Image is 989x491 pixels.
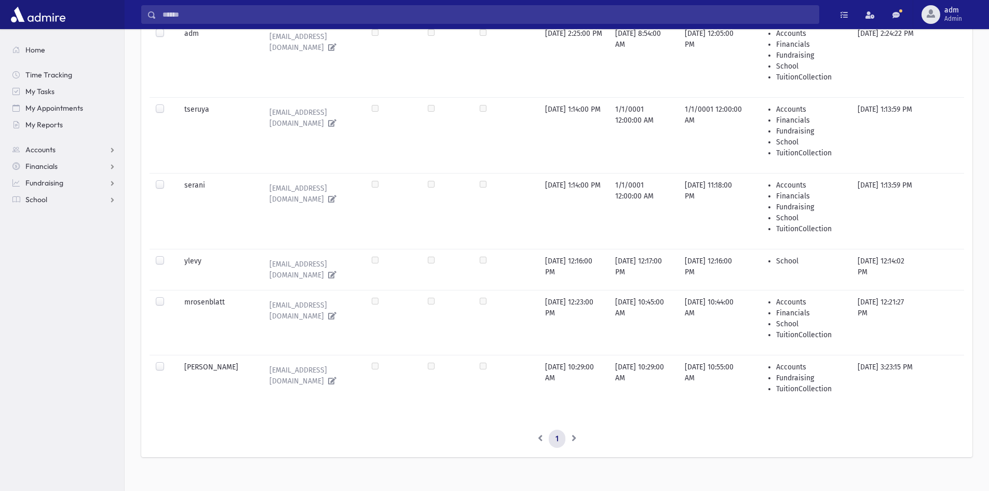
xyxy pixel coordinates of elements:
[539,21,609,97] td: [DATE] 2:25:00 PM
[776,61,845,72] li: School
[609,249,678,290] td: [DATE] 12:17:00 PM
[261,180,359,208] a: [EMAIL_ADDRESS][DOMAIN_NAME]
[25,195,47,204] span: School
[261,28,359,56] a: [EMAIL_ADDRESS][DOMAIN_NAME]
[178,21,255,97] td: adm
[156,5,819,24] input: Search
[539,290,609,355] td: [DATE] 12:23:00 PM
[679,21,750,97] td: [DATE] 12:05:00 PM
[776,137,845,148] li: School
[609,290,678,355] td: [DATE] 10:45:00 AM
[178,290,255,355] td: mrosenblatt
[609,97,678,173] td: 1/1/0001 12:00:00 AM
[25,162,58,171] span: Financials
[851,97,921,173] td: [DATE] 1:13:59 PM
[4,83,124,100] a: My Tasks
[776,115,845,126] li: Financials
[776,126,845,137] li: Fundraising
[8,4,68,25] img: AdmirePro
[549,430,565,448] a: 1
[776,362,845,373] li: Accounts
[178,173,255,249] td: serani
[261,297,359,325] a: [EMAIL_ADDRESS][DOMAIN_NAME]
[776,297,845,308] li: Accounts
[4,158,124,175] a: Financials
[4,175,124,191] a: Fundraising
[776,39,845,50] li: Financials
[679,290,750,355] td: [DATE] 10:44:00 AM
[776,180,845,191] li: Accounts
[851,21,921,97] td: [DATE] 2:24:22 PM
[851,173,921,249] td: [DATE] 1:13:59 PM
[776,72,845,83] li: TuitionCollection
[776,191,845,202] li: Financials
[776,28,845,39] li: Accounts
[178,249,255,290] td: ylevy
[178,355,255,409] td: [PERSON_NAME]
[4,42,124,58] a: Home
[776,329,845,340] li: TuitionCollection
[851,355,921,409] td: [DATE] 3:23:15 PM
[25,178,63,188] span: Fundraising
[944,6,962,15] span: adm
[539,355,609,409] td: [DATE] 10:29:00 AM
[776,373,845,383] li: Fundraising
[776,148,845,158] li: TuitionCollection
[679,249,750,290] td: [DATE] 12:16:00 PM
[851,249,921,290] td: [DATE] 12:14:02 PM
[539,173,609,249] td: [DATE] 1:14:00 PM
[25,70,72,79] span: Time Tracking
[609,173,678,249] td: 1/1/0001 12:00:00 AM
[4,116,124,133] a: My Reports
[776,308,845,319] li: Financials
[25,87,55,96] span: My Tasks
[178,97,255,173] td: tseruya
[776,50,845,61] li: Fundraising
[851,290,921,355] td: [DATE] 12:21:27 PM
[4,100,124,116] a: My Appointments
[776,213,845,223] li: School
[25,120,63,129] span: My Reports
[609,21,678,97] td: [DATE] 8:54:00 AM
[4,67,124,83] a: Time Tracking
[261,104,359,132] a: [EMAIL_ADDRESS][DOMAIN_NAME]
[776,383,845,394] li: TuitionCollection
[679,355,750,409] td: [DATE] 10:55:00 AM
[776,319,845,329] li: School
[679,173,750,249] td: [DATE] 11:18:00 PM
[944,15,962,23] span: Admin
[25,145,56,154] span: Accounts
[4,141,124,158] a: Accounts
[539,97,609,173] td: [DATE] 1:14:00 PM
[25,45,45,55] span: Home
[539,249,609,290] td: [DATE] 12:16:00 PM
[261,256,359,284] a: [EMAIL_ADDRESS][DOMAIN_NAME]
[776,104,845,115] li: Accounts
[776,202,845,213] li: Fundraising
[776,256,845,267] li: School
[25,103,83,113] span: My Appointments
[4,191,124,208] a: School
[679,97,750,173] td: 1/1/0001 12:00:00 AM
[776,223,845,234] li: TuitionCollection
[609,355,678,409] td: [DATE] 10:29:00 AM
[261,362,359,390] a: [EMAIL_ADDRESS][DOMAIN_NAME]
